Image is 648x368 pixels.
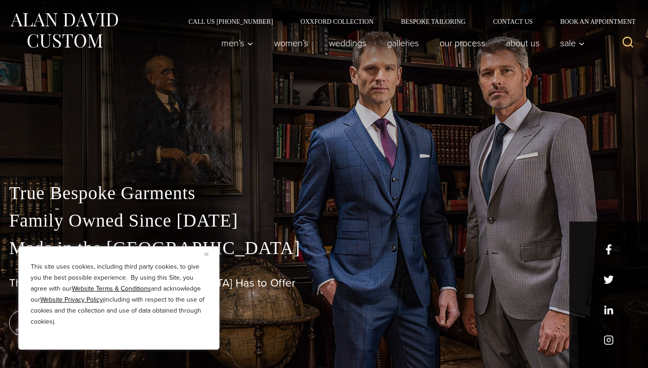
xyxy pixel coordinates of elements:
[175,18,287,25] a: Call Us [PHONE_NUMBER]
[287,18,387,25] a: Oxxford Collection
[204,249,215,260] button: Close
[9,10,119,51] img: Alan David Custom
[319,34,377,52] a: weddings
[264,34,319,52] a: Women’s
[546,18,639,25] a: Book an Appointment
[560,38,585,48] span: Sale
[387,18,479,25] a: Bespoke Tailoring
[9,179,639,262] p: True Bespoke Garments Family Owned Since [DATE] Made in the [GEOGRAPHIC_DATA]
[221,38,253,48] span: Men’s
[40,295,103,304] a: Website Privacy Policy
[204,252,209,256] img: Close
[496,34,550,52] a: About Us
[9,310,137,336] a: book an appointment
[617,32,639,54] button: View Search Form
[175,18,639,25] nav: Secondary Navigation
[9,276,639,290] h1: The Best Custom Suits [GEOGRAPHIC_DATA] Has to Offer
[479,18,546,25] a: Contact Us
[72,284,151,293] a: Website Terms & Conditions
[211,34,590,52] nav: Primary Navigation
[31,261,207,327] p: This site uses cookies, including third party cookies, to give you the best possible experience. ...
[429,34,496,52] a: Our Process
[377,34,429,52] a: Galleries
